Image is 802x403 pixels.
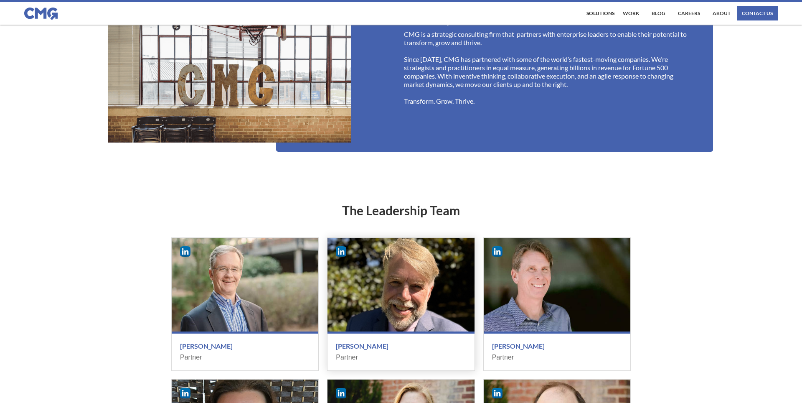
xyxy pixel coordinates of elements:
[621,6,641,20] a: work
[404,30,690,105] p: CMG is a strategic consulting firm that partners with enterprise leaders to enable their potentia...
[24,8,58,20] img: CMG logo in blue.
[586,11,614,16] div: Solutions
[180,353,310,362] div: Partner
[711,6,733,20] a: About
[336,353,466,362] div: Partner
[650,6,667,20] a: Blog
[742,11,773,16] div: contact us
[336,342,466,350] h3: [PERSON_NAME]
[180,342,310,350] h3: [PERSON_NAME]
[676,6,702,20] a: Careers
[492,353,622,362] div: Partner
[342,196,460,217] h2: The Leadership Team
[492,342,622,350] h3: [PERSON_NAME]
